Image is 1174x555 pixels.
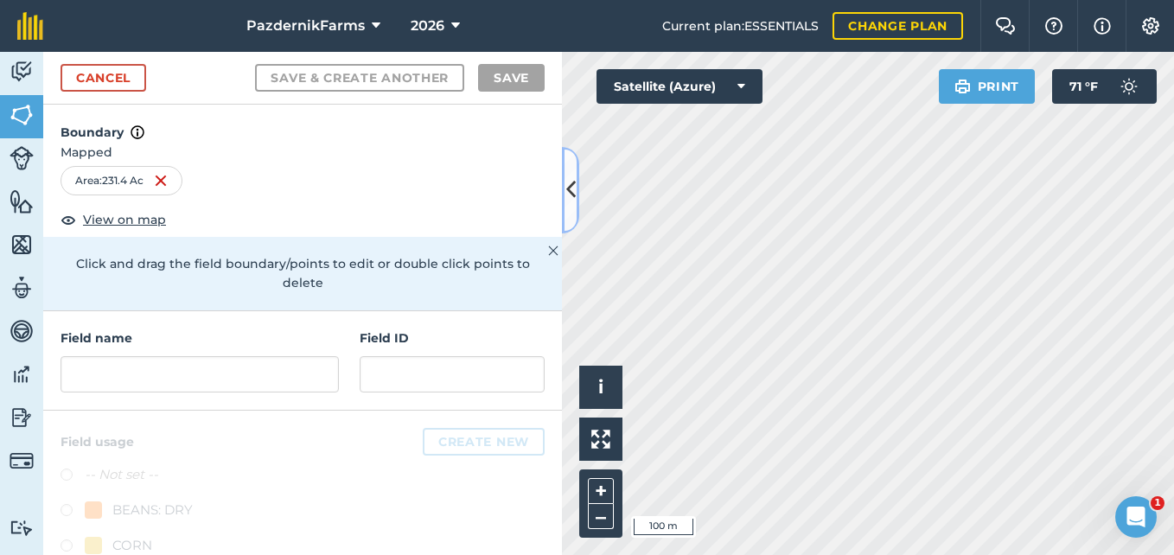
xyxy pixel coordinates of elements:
img: svg+xml;base64,PD94bWwgdmVyc2lvbj0iMS4wIiBlbmNvZGluZz0idXRmLTgiPz4KPCEtLSBHZW5lcmF0b3I6IEFkb2JlIE... [10,59,34,85]
img: svg+xml;base64,PD94bWwgdmVyc2lvbj0iMS4wIiBlbmNvZGluZz0idXRmLTgiPz4KPCEtLSBHZW5lcmF0b3I6IEFkb2JlIE... [10,361,34,387]
p: Click and drag the field boundary/points to edit or double click points to delete [61,254,545,293]
img: svg+xml;base64,PD94bWwgdmVyc2lvbj0iMS4wIiBlbmNvZGluZz0idXRmLTgiPz4KPCEtLSBHZW5lcmF0b3I6IEFkb2JlIE... [1112,69,1146,104]
button: Save [478,64,545,92]
img: svg+xml;base64,PD94bWwgdmVyc2lvbj0iMS4wIiBlbmNvZGluZz0idXRmLTgiPz4KPCEtLSBHZW5lcmF0b3I6IEFkb2JlIE... [10,405,34,431]
img: A question mark icon [1043,17,1064,35]
button: – [588,504,614,529]
img: svg+xml;base64,PHN2ZyB4bWxucz0iaHR0cDovL3d3dy53My5vcmcvMjAwMC9zdmciIHdpZHRoPSI1NiIgaGVpZ2h0PSI2MC... [10,232,34,258]
h4: Boundary [43,105,562,143]
img: svg+xml;base64,PD94bWwgdmVyc2lvbj0iMS4wIiBlbmNvZGluZz0idXRmLTgiPz4KPCEtLSBHZW5lcmF0b3I6IEFkb2JlIE... [10,146,34,170]
a: Change plan [833,12,963,40]
span: 71 ° F [1069,69,1098,104]
img: Four arrows, one pointing top left, one top right, one bottom right and the last bottom left [591,430,610,449]
img: svg+xml;base64,PHN2ZyB4bWxucz0iaHR0cDovL3d3dy53My5vcmcvMjAwMC9zdmciIHdpZHRoPSIxOCIgaGVpZ2h0PSIyNC... [61,209,76,230]
img: Two speech bubbles overlapping with the left bubble in the forefront [995,17,1016,35]
span: Current plan : ESSENTIALS [662,16,819,35]
span: 1 [1151,496,1164,510]
span: PazdernikFarms [246,16,365,36]
img: svg+xml;base64,PHN2ZyB4bWxucz0iaHR0cDovL3d3dy53My5vcmcvMjAwMC9zdmciIHdpZHRoPSI1NiIgaGVpZ2h0PSI2MC... [10,188,34,214]
img: svg+xml;base64,PD94bWwgdmVyc2lvbj0iMS4wIiBlbmNvZGluZz0idXRmLTgiPz4KPCEtLSBHZW5lcmF0b3I6IEFkb2JlIE... [10,275,34,301]
button: View on map [61,209,166,230]
h4: Field name [61,329,339,348]
button: Print [939,69,1036,104]
span: Mapped [43,143,562,162]
button: 71 °F [1052,69,1157,104]
button: i [579,366,622,409]
img: svg+xml;base64,PD94bWwgdmVyc2lvbj0iMS4wIiBlbmNvZGluZz0idXRmLTgiPz4KPCEtLSBHZW5lcmF0b3I6IEFkb2JlIE... [10,520,34,536]
span: 2026 [411,16,444,36]
button: Satellite (Azure) [597,69,762,104]
span: i [598,376,603,398]
button: + [588,478,614,504]
span: View on map [83,210,166,229]
img: A cog icon [1140,17,1161,35]
img: svg+xml;base64,PHN2ZyB4bWxucz0iaHR0cDovL3d3dy53My5vcmcvMjAwMC9zdmciIHdpZHRoPSIxNyIgaGVpZ2h0PSIxNy... [1094,16,1111,36]
img: svg+xml;base64,PD94bWwgdmVyc2lvbj0iMS4wIiBlbmNvZGluZz0idXRmLTgiPz4KPCEtLSBHZW5lcmF0b3I6IEFkb2JlIE... [10,449,34,473]
div: Area : 231.4 Ac [61,166,182,195]
img: svg+xml;base64,PHN2ZyB4bWxucz0iaHR0cDovL3d3dy53My5vcmcvMjAwMC9zdmciIHdpZHRoPSIxNiIgaGVpZ2h0PSIyNC... [154,170,168,191]
img: fieldmargin Logo [17,12,43,40]
img: svg+xml;base64,PHN2ZyB4bWxucz0iaHR0cDovL3d3dy53My5vcmcvMjAwMC9zdmciIHdpZHRoPSIyMiIgaGVpZ2h0PSIzMC... [548,240,558,261]
h4: Field ID [360,329,545,348]
img: svg+xml;base64,PHN2ZyB4bWxucz0iaHR0cDovL3d3dy53My5vcmcvMjAwMC9zdmciIHdpZHRoPSI1NiIgaGVpZ2h0PSI2MC... [10,102,34,128]
a: Cancel [61,64,146,92]
img: svg+xml;base64,PHN2ZyB4bWxucz0iaHR0cDovL3d3dy53My5vcmcvMjAwMC9zdmciIHdpZHRoPSIxOSIgaGVpZ2h0PSIyNC... [954,76,971,97]
button: Save & Create Another [255,64,464,92]
img: svg+xml;base64,PD94bWwgdmVyc2lvbj0iMS4wIiBlbmNvZGluZz0idXRmLTgiPz4KPCEtLSBHZW5lcmF0b3I6IEFkb2JlIE... [10,318,34,344]
iframe: Intercom live chat [1115,496,1157,538]
img: svg+xml;base64,PHN2ZyB4bWxucz0iaHR0cDovL3d3dy53My5vcmcvMjAwMC9zdmciIHdpZHRoPSIxNyIgaGVpZ2h0PSIxNy... [131,122,144,143]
